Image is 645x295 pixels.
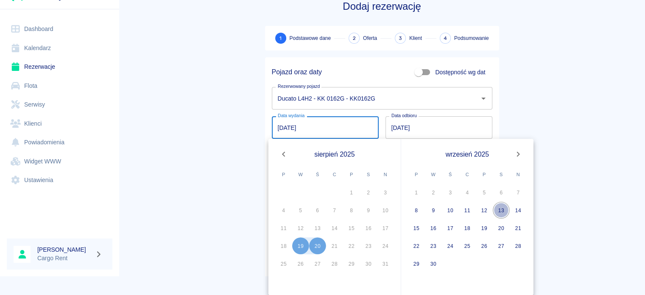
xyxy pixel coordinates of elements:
button: Next month [510,146,527,163]
button: 16 [425,219,442,236]
a: Serwisy [7,95,112,114]
button: 30 [425,255,442,272]
label: Data wydania [278,112,304,119]
span: 2 [353,34,356,43]
button: 22 [408,237,425,254]
input: DD.MM.YYYY [385,116,492,139]
button: Previous month [275,146,292,163]
span: 1 [279,34,282,43]
span: 4 [444,34,447,43]
button: 27 [493,237,510,254]
h6: [PERSON_NAME] [37,245,92,254]
span: wtorek [426,166,441,183]
a: Widget WWW [7,152,112,171]
a: Kalendarz [7,39,112,58]
button: 20 [493,219,510,236]
button: 21 [510,219,527,236]
button: 23 [425,237,442,254]
span: piątek [344,166,359,183]
button: 13 [493,202,510,219]
a: Powiadomienia [7,133,112,152]
a: Rezerwacje [7,57,112,76]
button: 12 [476,202,493,219]
button: 9 [425,202,442,219]
span: Klient [409,34,422,42]
span: 3 [399,34,402,43]
button: 8 [408,202,425,219]
button: 28 [510,237,527,254]
button: 19 [476,219,493,236]
span: niedziela [378,166,393,183]
button: 26 [476,237,493,254]
span: poniedziałek [409,166,424,183]
h5: Pojazd oraz daty [272,68,322,76]
button: 11 [459,202,476,219]
a: Klienci [7,114,112,133]
span: piątek [477,166,492,183]
span: sierpień 2025 [314,149,355,160]
span: niedziela [511,166,526,183]
span: środa [443,166,458,183]
span: czwartek [460,166,475,183]
span: sobota [361,166,376,183]
span: wtorek [293,166,308,183]
p: Cargo Rent [37,254,92,263]
button: 29 [408,255,425,272]
h3: Dodaj rezerwację [265,0,499,12]
label: Data odbioru [391,112,417,119]
span: Podsumowanie [454,34,489,42]
span: sobota [494,166,509,183]
span: wrzesień 2025 [446,149,489,160]
button: 14 [510,202,527,219]
a: Flota [7,76,112,96]
span: Podstawowe dane [290,34,331,42]
a: Ustawienia [7,171,112,190]
button: 15 [408,219,425,236]
button: Otwórz [477,93,489,104]
span: środa [310,166,325,183]
button: 18 [459,219,476,236]
span: poniedziałek [276,166,291,183]
button: 17 [442,219,459,236]
button: 24 [442,237,459,254]
input: DD.MM.YYYY [272,116,379,139]
label: Rezerwowany pojazd [278,83,320,90]
span: czwartek [327,166,342,183]
button: 10 [442,202,459,219]
button: 25 [459,237,476,254]
span: Dostępność wg dat [435,68,485,77]
span: Oferta [363,34,377,42]
a: Dashboard [7,20,112,39]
